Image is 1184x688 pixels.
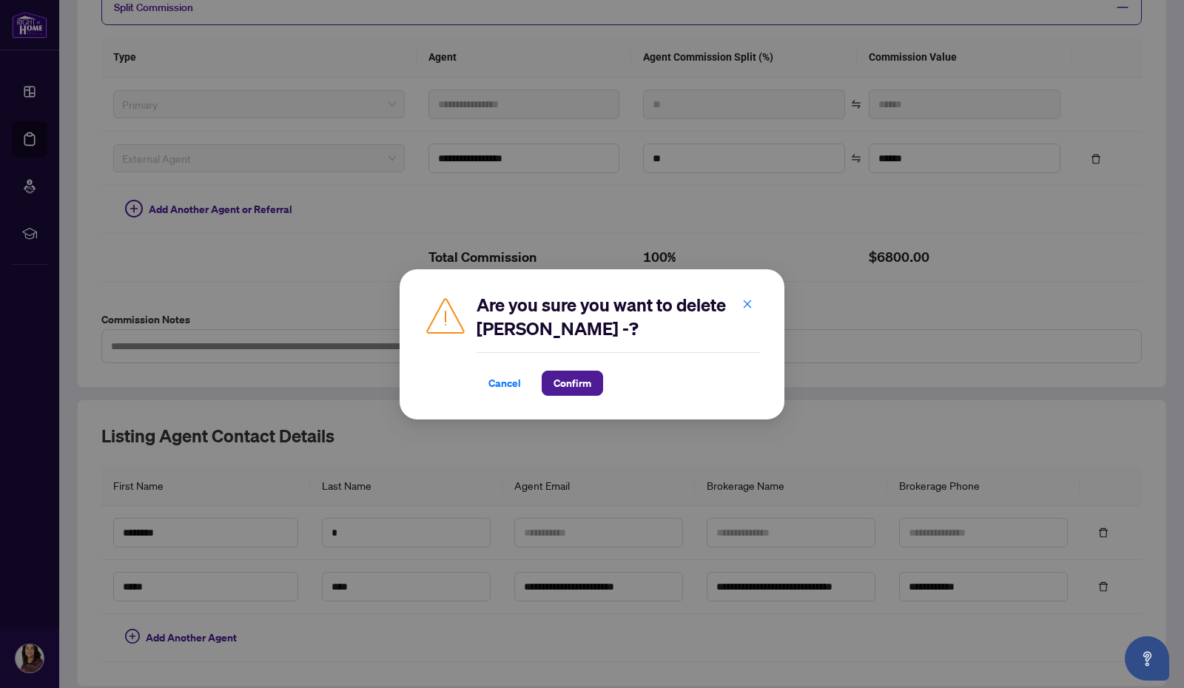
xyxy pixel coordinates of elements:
button: Cancel [477,371,533,396]
span: Cancel [488,371,521,395]
span: close [742,298,753,308]
span: Confirm [554,371,591,395]
button: Open asap [1125,636,1169,681]
img: Caution Icon [423,293,468,337]
button: Confirm [542,371,603,396]
h2: Are you sure you want to delete [PERSON_NAME] -? [477,293,761,340]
